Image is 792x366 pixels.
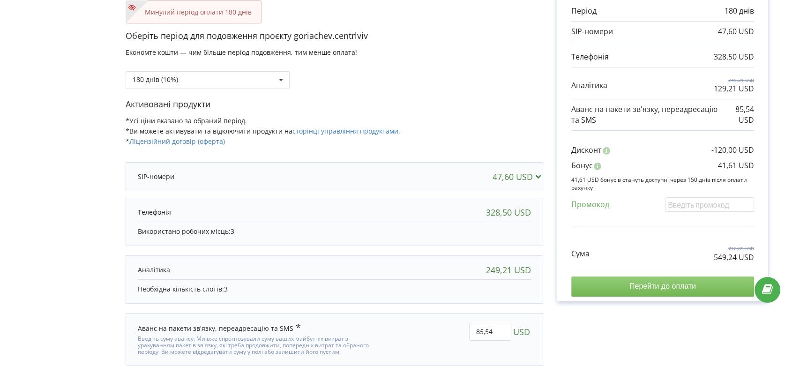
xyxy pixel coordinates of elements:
p: -120,00 USD [711,145,754,156]
p: Оберіть період для подовження проєкту goriachev.centrlviv [126,30,543,42]
p: 129,21 USD [714,83,754,94]
p: Необхідна кількість слотів: [138,284,531,294]
span: *Усі ціни вказано за обраний період. [126,116,247,125]
p: Аналітика [571,80,607,91]
div: Аванс на пакети зв'язку, переадресацію та SMS [138,323,301,333]
input: Перейти до оплати [571,276,754,296]
input: Введіть промокод [665,197,754,212]
p: Період [571,6,597,16]
p: 549,24 USD [714,252,754,263]
p: Дисконт [571,145,602,156]
p: 41,61 USD бонусів стануть доступні через 150 днів після оплати рахунку [571,176,754,192]
p: 41,61 USD [718,160,754,171]
p: 85,54 USD [723,104,754,126]
p: Бонус [571,160,593,171]
p: Телефонія [571,52,609,62]
p: 47,60 USD [718,26,754,37]
div: 180 днів (10%) [133,76,178,83]
p: Активовані продукти [126,98,543,111]
p: Аналітика [138,265,170,275]
div: 47,60 USD [493,172,545,181]
p: SIP-номери [571,26,613,37]
p: 710,85 USD [714,245,754,252]
p: 180 днів [725,6,754,16]
p: Аванс на пакети зв'язку, переадресацію та SMS [571,104,723,126]
span: *Ви можете активувати та відключити продукти на [126,127,400,135]
div: 249,21 USD [486,265,531,275]
span: USD [513,323,530,341]
a: Ліцензійний договір (оферта) [129,137,225,146]
div: 328,50 USD [486,208,531,217]
p: Телефонія [138,208,171,217]
span: Економте кошти — чим більше період подовження, тим менше оплата! [126,48,357,57]
span: 3 [231,227,234,236]
p: SIP-номери [138,172,174,181]
p: Минулий період оплати 180 днів [135,7,252,17]
p: Промокод [571,199,609,210]
a: сторінці управління продуктами. [292,127,400,135]
p: 328,50 USD [714,52,754,62]
p: 249,21 USD [714,77,754,83]
p: Використано робочих місць: [138,227,531,236]
div: Введіть суму авансу. Ми вже спрогнозували суму ваших майбутніх витрат з урахуванням пакетів зв'яз... [138,333,379,356]
span: 3 [224,284,228,293]
p: Сума [571,248,590,259]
